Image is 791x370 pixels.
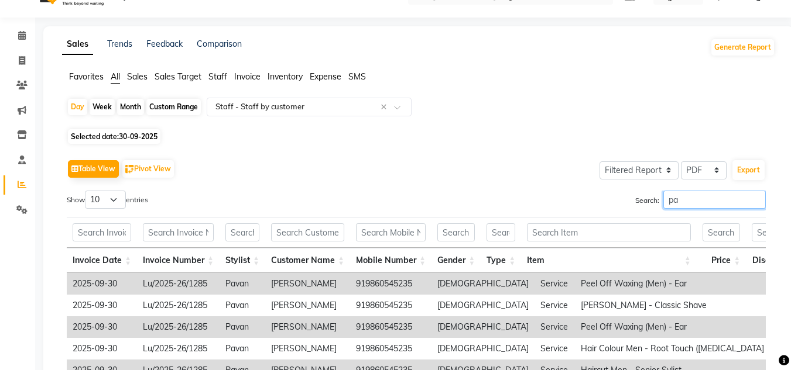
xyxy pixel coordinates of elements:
[90,99,115,115] div: Week
[381,101,391,113] span: Clear all
[220,273,265,295] td: Pavan
[350,273,432,295] td: 919860545235
[535,295,575,316] td: Service
[68,160,119,178] button: Table View
[265,273,350,295] td: [PERSON_NAME]
[67,248,137,273] th: Invoice Date: activate to sort column ascending
[535,316,575,338] td: Service
[146,99,201,115] div: Custom Range
[107,39,132,49] a: Trends
[67,273,137,295] td: 2025-09-30
[67,295,137,316] td: 2025-09-30
[68,129,160,144] span: Selected date:
[265,295,350,316] td: [PERSON_NAME]
[127,71,148,82] span: Sales
[481,248,521,273] th: Type: activate to sort column ascending
[67,191,148,209] label: Show entries
[117,99,144,115] div: Month
[208,71,227,82] span: Staff
[732,160,765,180] button: Export
[155,71,201,82] span: Sales Target
[487,223,515,241] input: Search Type
[146,39,183,49] a: Feedback
[220,316,265,338] td: Pavan
[268,71,303,82] span: Inventory
[350,248,432,273] th: Mobile Number: activate to sort column ascending
[711,39,774,56] button: Generate Report
[432,248,481,273] th: Gender: activate to sort column ascending
[67,316,137,338] td: 2025-09-30
[111,71,120,82] span: All
[310,71,341,82] span: Expense
[350,295,432,316] td: 919860545235
[348,71,366,82] span: SMS
[265,316,350,338] td: [PERSON_NAME]
[220,295,265,316] td: Pavan
[137,295,220,316] td: Lu/2025-26/1285
[62,34,93,55] a: Sales
[521,248,697,273] th: Item: activate to sort column ascending
[350,316,432,338] td: 919860545235
[119,132,157,141] span: 30-09-2025
[432,338,535,359] td: [DEMOGRAPHIC_DATA]
[432,316,535,338] td: [DEMOGRAPHIC_DATA]
[225,223,259,241] input: Search Stylist
[271,223,344,241] input: Search Customer Name
[234,71,261,82] span: Invoice
[143,223,214,241] input: Search Invoice Number
[67,338,137,359] td: 2025-09-30
[350,338,432,359] td: 919860545235
[197,39,242,49] a: Comparison
[137,273,220,295] td: Lu/2025-26/1285
[73,223,131,241] input: Search Invoice Date
[535,273,575,295] td: Service
[535,338,575,359] td: Service
[125,165,134,174] img: pivot.png
[220,248,265,273] th: Stylist: activate to sort column ascending
[663,191,766,209] input: Search:
[265,338,350,359] td: [PERSON_NAME]
[122,160,174,178] button: Pivot View
[527,223,691,241] input: Search Item
[432,295,535,316] td: [DEMOGRAPHIC_DATA]
[356,223,426,241] input: Search Mobile Number
[85,191,126,209] select: Showentries
[220,338,265,359] td: Pavan
[697,248,747,273] th: Price: activate to sort column ascending
[635,191,766,209] label: Search:
[437,223,475,241] input: Search Gender
[68,99,87,115] div: Day
[137,338,220,359] td: Lu/2025-26/1285
[265,248,350,273] th: Customer Name: activate to sort column ascending
[69,71,104,82] span: Favorites
[137,248,220,273] th: Invoice Number: activate to sort column ascending
[137,316,220,338] td: Lu/2025-26/1285
[703,223,741,241] input: Search Price
[432,273,535,295] td: [DEMOGRAPHIC_DATA]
